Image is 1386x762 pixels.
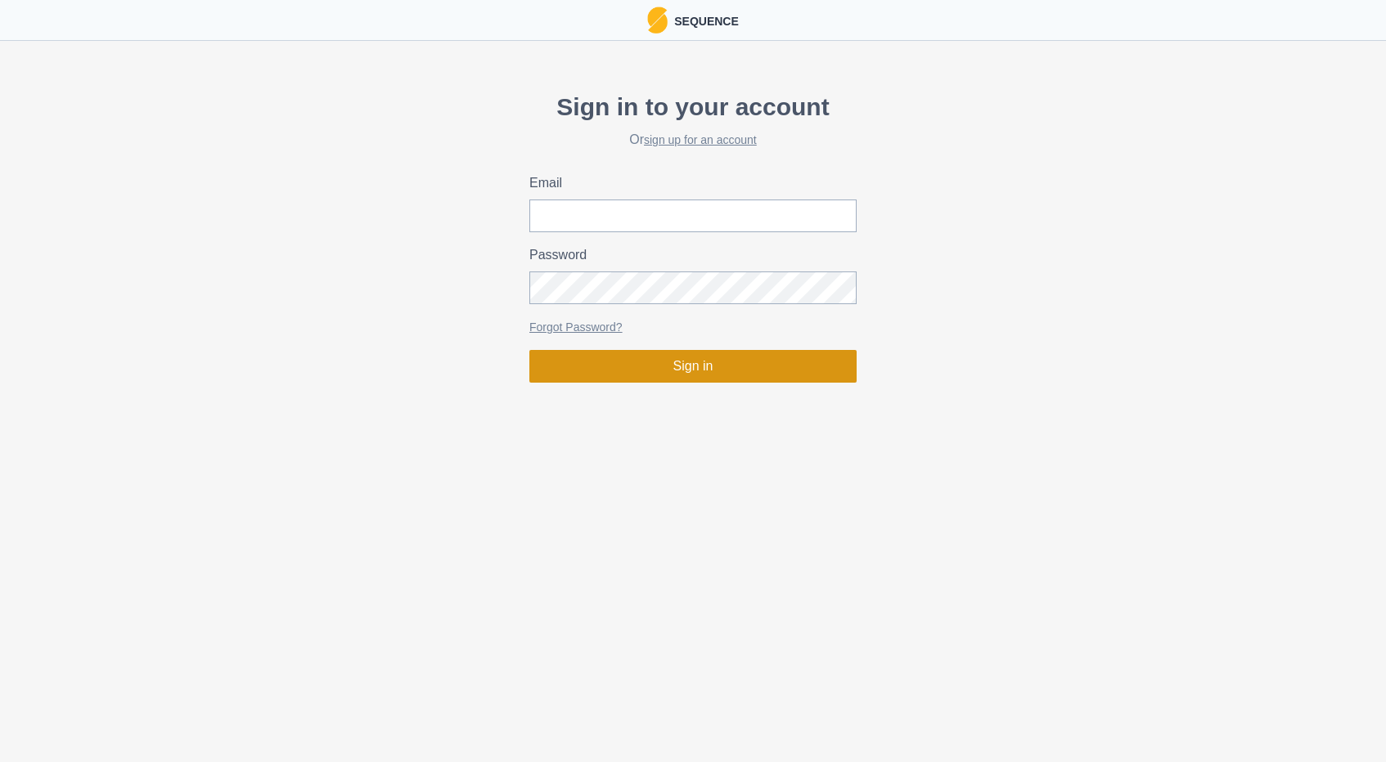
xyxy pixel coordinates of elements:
[529,173,847,193] label: Email
[647,7,739,34] a: LogoSequence
[647,7,668,34] img: Logo
[644,133,757,146] a: sign up for an account
[529,245,847,265] label: Password
[529,350,857,383] button: Sign in
[668,10,739,30] p: Sequence
[529,88,857,125] p: Sign in to your account
[529,132,857,147] h2: Or
[529,320,623,334] a: Forgot Password?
